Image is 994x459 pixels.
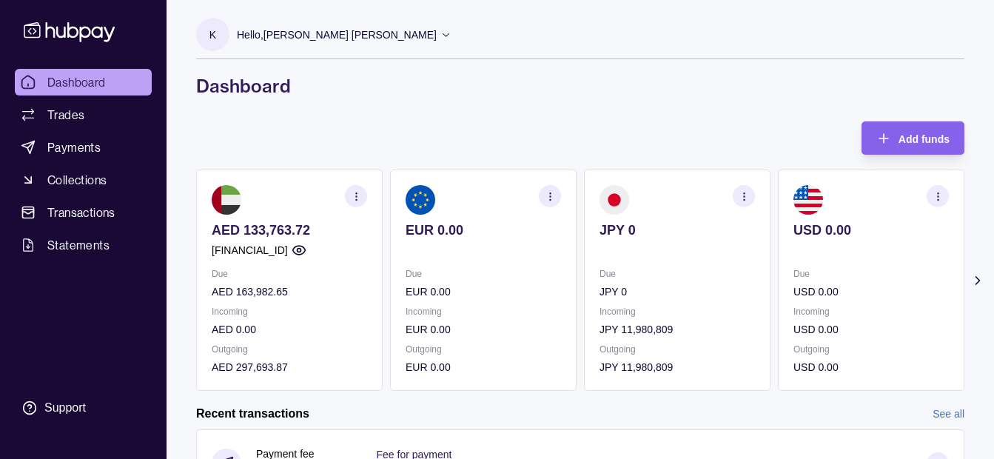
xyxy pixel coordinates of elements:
[600,304,755,320] p: Incoming
[212,359,367,375] p: AED 297,693.87
[212,321,367,338] p: AED 0.00
[933,406,964,422] a: See all
[44,400,86,416] div: Support
[793,222,949,238] p: USD 0.00
[793,284,949,300] p: USD 0.00
[600,341,755,358] p: Outgoing
[15,392,152,423] a: Support
[406,304,561,320] p: Incoming
[600,222,755,238] p: JPY 0
[862,121,964,155] button: Add funds
[47,73,106,91] span: Dashboard
[237,27,437,43] p: Hello, [PERSON_NAME] [PERSON_NAME]
[600,284,755,300] p: JPY 0
[47,106,84,124] span: Trades
[212,222,367,238] p: AED 133,763.72
[212,185,241,215] img: ae
[406,284,561,300] p: EUR 0.00
[406,321,561,338] p: EUR 0.00
[406,341,561,358] p: Outgoing
[600,266,755,282] p: Due
[406,222,561,238] p: EUR 0.00
[793,341,949,358] p: Outgoing
[600,185,629,215] img: jp
[15,101,152,128] a: Trades
[196,406,309,422] h2: Recent transactions
[212,266,367,282] p: Due
[15,167,152,193] a: Collections
[15,69,152,96] a: Dashboard
[15,199,152,226] a: Transactions
[793,359,949,375] p: USD 0.00
[209,27,216,43] p: K
[793,185,823,215] img: us
[600,321,755,338] p: JPY 11,980,809
[212,341,367,358] p: Outgoing
[600,359,755,375] p: JPY 11,980,809
[15,134,152,161] a: Payments
[196,74,964,98] h1: Dashboard
[47,236,110,254] span: Statements
[47,138,101,156] span: Payments
[47,204,115,221] span: Transactions
[793,304,949,320] p: Incoming
[47,171,107,189] span: Collections
[406,359,561,375] p: EUR 0.00
[406,185,435,215] img: eu
[406,266,561,282] p: Due
[212,242,288,258] p: [FINANCIAL_ID]
[15,232,152,258] a: Statements
[793,321,949,338] p: USD 0.00
[899,133,950,145] span: Add funds
[793,266,949,282] p: Due
[212,284,367,300] p: AED 163,982.65
[212,304,367,320] p: Incoming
